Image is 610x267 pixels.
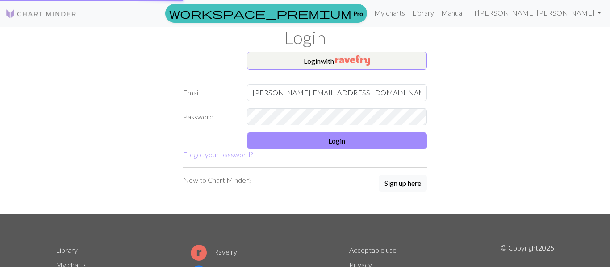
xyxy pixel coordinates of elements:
[247,52,427,70] button: Loginwith
[247,132,427,149] button: Login
[178,84,242,101] label: Email
[371,4,409,22] a: My charts
[379,175,427,192] button: Sign up here
[183,175,251,185] p: New to Chart Minder?
[5,8,77,19] img: Logo
[183,150,253,159] a: Forgot your password?
[438,4,467,22] a: Manual
[335,55,370,66] img: Ravelry
[169,7,351,20] span: workspace_premium
[379,175,427,193] a: Sign up here
[165,4,367,23] a: Pro
[50,27,560,48] h1: Login
[467,4,605,22] a: Hi[PERSON_NAME] [PERSON_NAME]
[349,246,397,254] a: Acceptable use
[178,108,242,125] label: Password
[191,245,207,261] img: Ravelry logo
[56,246,78,254] a: Library
[191,247,237,256] a: Ravelry
[409,4,438,22] a: Library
